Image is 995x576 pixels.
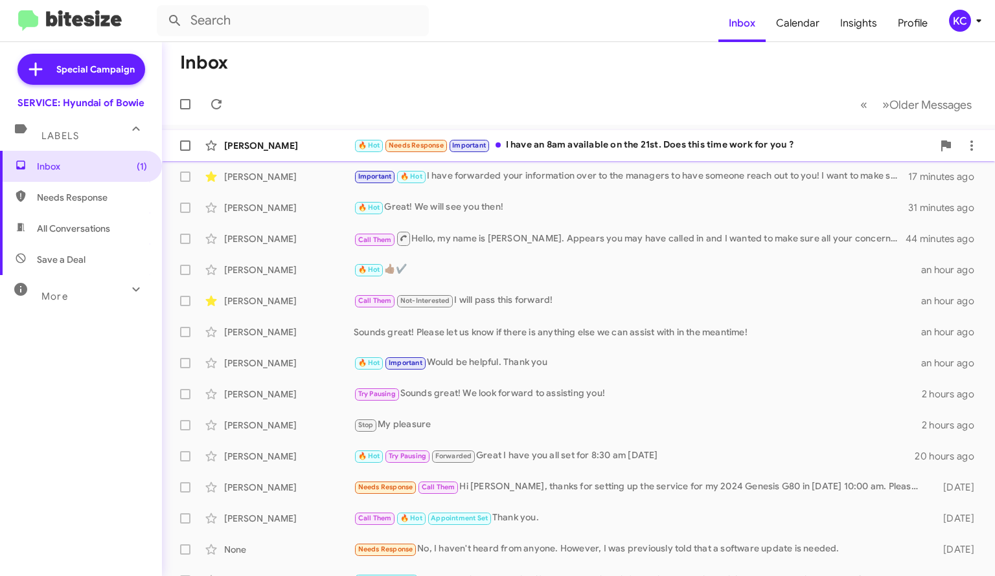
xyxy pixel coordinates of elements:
span: » [882,96,889,113]
div: 17 minutes ago [908,170,985,183]
div: My pleasure [354,417,922,432]
span: Older Messages [889,98,972,112]
h1: Inbox [180,52,228,73]
span: Try Pausing [358,390,396,398]
span: 🔥 Hot [358,265,380,274]
div: [PERSON_NAME] [224,294,354,307]
div: an hour ago [921,326,985,338]
span: Needs Response [358,545,413,553]
div: Sounds great! We look forward to assisting you! [354,386,922,401]
div: Great I have you all set for 8:30 am [DATE] [354,449,915,463]
div: 2 hours ago [922,419,985,432]
div: [DATE] [927,512,985,525]
div: Great! We will see you then! [354,200,908,215]
div: Thank you. [354,511,927,526]
div: 20 hours ago [915,450,985,463]
div: [PERSON_NAME] [224,450,354,463]
button: KC [938,10,981,32]
span: Needs Response [37,191,147,204]
span: Important [358,172,392,181]
a: Special Campaign [17,54,145,85]
span: More [41,291,68,302]
div: [PERSON_NAME] [224,232,354,245]
button: Next [875,91,979,118]
div: an hour ago [921,294,985,307]
div: I have forwarded your information over to the managers to have someone reach out to you! I want t... [354,169,908,184]
div: No, I haven't heard from anyone. However, I was previously told that a software update is needed. [354,542,927,557]
div: an hour ago [921,357,985,370]
div: 👍🏾✔️ [354,262,921,277]
a: Profile [887,5,938,42]
div: I have an 8am available on the 21st. Does this time work for you ? [354,138,933,153]
div: [PERSON_NAME] [224,201,354,214]
div: [PERSON_NAME] [224,481,354,494]
div: Sounds great! Please let us know if there is anything else we can assist with in the meantime! [354,326,921,338]
span: Not-Interested [400,296,450,305]
div: KC [949,10,971,32]
span: 🔥 Hot [358,141,380,150]
span: Stop [358,421,374,429]
div: [PERSON_NAME] [224,512,354,525]
span: Inbox [37,160,147,173]
div: an hour ago [921,263,985,276]
div: [PERSON_NAME] [224,170,354,183]
span: Call Them [422,483,455,491]
div: 2 hours ago [922,388,985,401]
div: 44 minutes ago [907,232,985,245]
div: [DATE] [927,543,985,556]
span: 🔥 Hot [358,359,380,367]
span: Call Them [358,296,392,305]
div: [PERSON_NAME] [224,139,354,152]
a: Calendar [766,5,830,42]
div: [DATE] [927,481,985,494]
span: Forwarded [432,450,475,463]
div: [PERSON_NAME] [224,357,354,370]
div: Hi [PERSON_NAME], thanks for setting up the service for my 2024 Genesis G80 in [DATE] 10:00 am. P... [354,480,927,494]
span: « [860,96,867,113]
span: Call Them [358,236,392,244]
input: Search [157,5,429,36]
span: Important [389,359,422,367]
div: [PERSON_NAME] [224,263,354,276]
div: 31 minutes ago [908,201,985,214]
div: I will pass this forward! [354,293,921,308]
span: Save a Deal [37,253,86,266]
span: Appointment Set [431,514,488,522]
a: Insights [830,5,887,42]
span: Needs Response [358,483,413,491]
div: [PERSON_NAME] [224,388,354,401]
span: Call Them [358,514,392,522]
span: Needs Response [389,141,444,150]
a: Inbox [718,5,766,42]
span: Try Pausing [389,452,426,460]
div: Would be helpful. Thank you [354,355,921,370]
div: [PERSON_NAME] [224,326,354,338]
span: 🔥 Hot [400,172,422,181]
div: Hello, my name is [PERSON_NAME]. Appears you may have called in and I wanted to make sure all you... [354,230,907,247]
span: Special Campaign [56,63,135,76]
span: Important [452,141,486,150]
span: 🔥 Hot [358,452,380,460]
nav: Page navigation example [853,91,979,118]
span: All Conversations [37,222,110,235]
span: Labels [41,130,79,142]
div: None [224,543,354,556]
span: 🔥 Hot [400,514,422,522]
span: (1) [137,160,147,173]
div: [PERSON_NAME] [224,419,354,432]
span: 🔥 Hot [358,203,380,212]
button: Previous [852,91,875,118]
div: SERVICE: Hyundai of Bowie [17,96,144,109]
